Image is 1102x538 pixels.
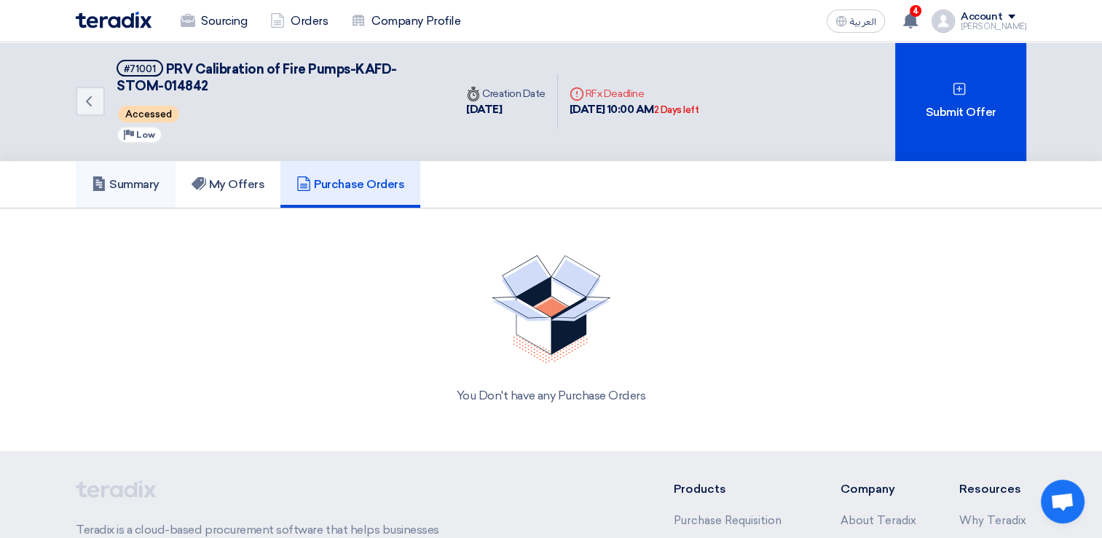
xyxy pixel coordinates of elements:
a: Open chat [1041,480,1085,523]
h5: Summary [92,177,160,192]
div: [DATE] 10:00 AM [570,101,699,118]
div: Account [961,11,1002,23]
div: Creation Date [466,86,546,101]
a: About Teradix [840,514,916,527]
li: Products [674,480,797,498]
a: Summary [76,161,176,208]
h5: Purchase Orders [296,177,404,192]
li: Resources [959,480,1026,498]
a: Company Profile [339,5,472,37]
h5: PRV Calibration of Fire Pumps-KAFD-STOM-014842 [117,60,437,95]
img: profile_test.png [932,9,955,33]
div: 2 Days left [654,103,699,117]
div: RFx Deadline [570,86,699,101]
img: No Quotations Found! [492,255,611,364]
span: PRV Calibration of Fire Pumps-KAFD-STOM-014842 [117,61,397,94]
div: You Don't have any Purchase Orders [93,387,1009,405]
span: العربية [850,17,876,27]
h5: My Offers [192,177,265,192]
img: Teradix logo [76,12,151,28]
div: Submit Offer [895,42,1026,161]
a: Orders [259,5,339,37]
div: [PERSON_NAME] [961,23,1026,31]
span: 4 [910,5,921,17]
span: Accessed [118,106,179,122]
li: Company [840,480,916,498]
a: Sourcing [169,5,259,37]
button: العربية [827,9,885,33]
div: #71001 [124,64,156,74]
a: My Offers [176,161,281,208]
div: [DATE] [466,101,546,118]
span: Low [136,130,155,140]
a: Why Teradix [959,514,1026,527]
a: Purchase Orders [280,161,420,208]
a: Purchase Requisition [674,514,782,527]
